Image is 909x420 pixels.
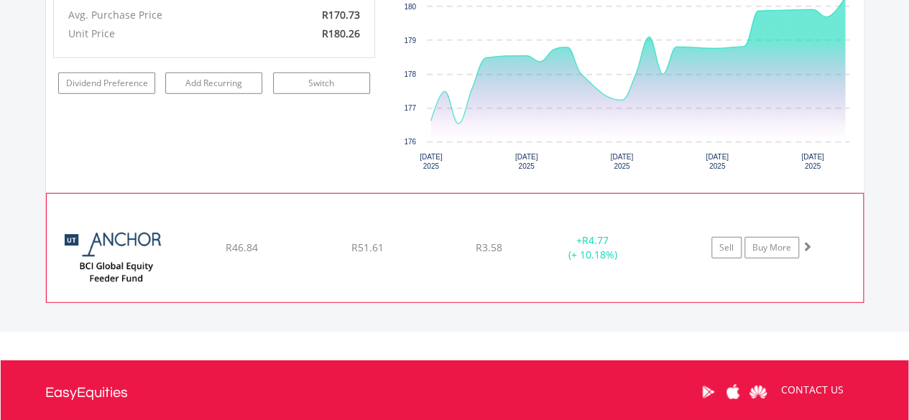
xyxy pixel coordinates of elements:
[515,153,538,170] text: [DATE] 2025
[404,37,416,45] text: 179
[711,237,742,258] a: Sell
[225,241,257,254] span: R46.84
[696,370,721,414] a: Google Play
[57,6,267,24] div: Avg. Purchase Price
[706,153,729,170] text: [DATE] 2025
[404,70,416,78] text: 178
[54,212,177,298] img: UT.ZA.ABGEFF.png
[404,3,416,11] text: 180
[404,104,416,112] text: 177
[801,153,824,170] text: [DATE] 2025
[420,153,443,170] text: [DATE] 2025
[538,233,646,262] div: + (+ 10.18%)
[165,73,262,94] a: Add Recurring
[746,370,771,414] a: Huawei
[58,73,155,94] a: Dividend Preference
[351,241,383,254] span: R51.61
[404,138,416,146] text: 176
[476,241,502,254] span: R3.58
[57,24,267,43] div: Unit Price
[582,233,609,247] span: R4.77
[322,27,360,40] span: R180.26
[744,237,799,258] a: Buy More
[610,153,633,170] text: [DATE] 2025
[273,73,370,94] a: Switch
[322,8,360,22] span: R170.73
[771,370,854,410] a: CONTACT US
[721,370,746,414] a: Apple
